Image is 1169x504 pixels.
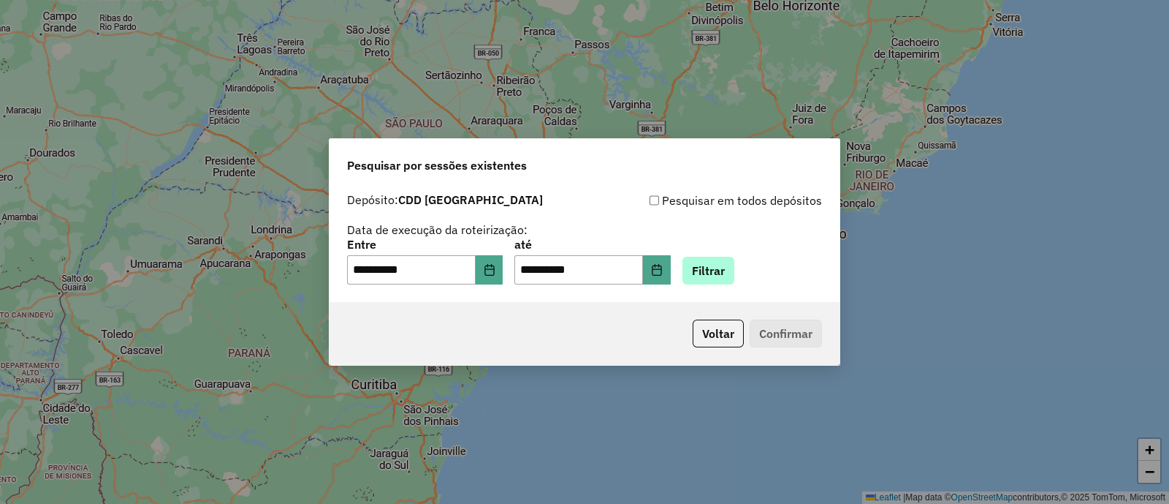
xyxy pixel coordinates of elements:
[476,255,503,285] button: Choose Date
[398,192,543,207] strong: CDD [GEOGRAPHIC_DATA]
[682,257,734,285] button: Filtrar
[643,255,671,285] button: Choose Date
[347,191,543,208] label: Depósito:
[584,192,822,209] div: Pesquisar em todos depósitos
[514,236,670,253] label: até
[347,221,528,238] label: Data de execução da roteirização:
[693,320,744,347] button: Voltar
[347,236,503,253] label: Entre
[347,157,527,174] span: Pesquisar por sessões existentes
